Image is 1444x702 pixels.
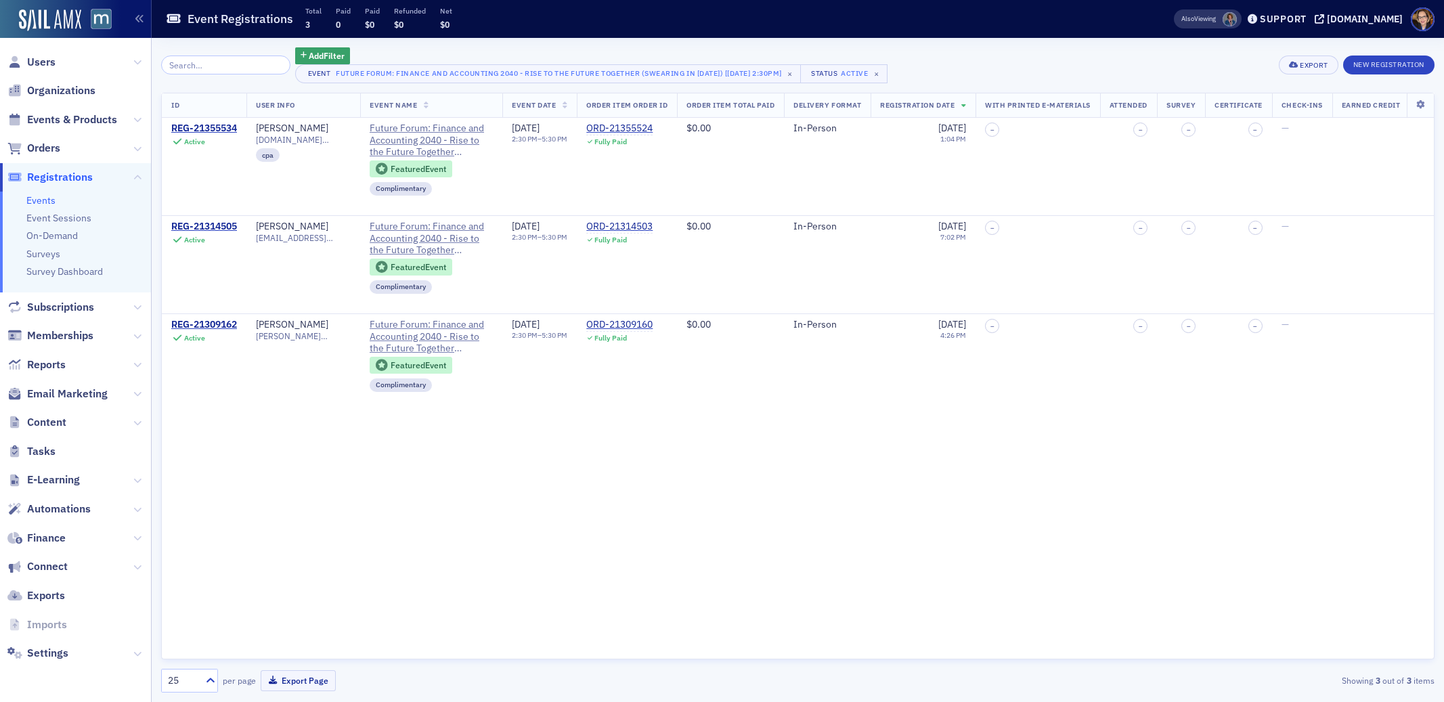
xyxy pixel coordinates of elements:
div: Future Forum: Finance and Accounting 2040 - Rise to the Future Together (Swearing In [DATE]) [[DA... [336,66,782,80]
span: Event Date [512,100,556,110]
div: Complimentary [370,182,432,196]
time: 2:30 PM [512,232,538,242]
span: — [1282,318,1289,330]
span: Events & Products [27,112,117,127]
div: Featured Event [370,259,452,276]
span: Finance [27,531,66,546]
span: [DOMAIN_NAME][EMAIL_ADDRESS][PERSON_NAME][DOMAIN_NAME] [256,135,351,145]
a: View Homepage [81,9,112,32]
button: AddFilter [295,47,351,64]
div: Complimentary [370,280,432,294]
span: Organizations [27,83,95,98]
span: $0.00 [686,122,711,134]
label: per page [223,674,256,686]
span: – [1253,322,1257,330]
span: Viewing [1181,14,1216,24]
div: Featured Event [391,361,446,369]
div: Complimentary [370,378,432,392]
span: Orders [27,141,60,156]
span: $0.00 [686,220,711,232]
p: Paid [336,6,351,16]
img: SailAMX [91,9,112,30]
time: 2:30 PM [512,134,538,144]
span: Imports [27,617,67,632]
div: Featured Event [391,165,446,173]
span: [DATE] [512,122,540,134]
a: Event Sessions [26,212,91,224]
span: Add Filter [309,49,345,62]
span: 0 [336,19,341,30]
a: ORD-21314503 [586,221,653,233]
span: × [784,68,796,80]
div: Fully Paid [594,137,627,146]
div: Status [810,69,839,78]
a: REG-21309162 [171,319,237,331]
time: 4:26 PM [940,330,966,340]
p: Paid [365,6,380,16]
a: Email Marketing [7,387,108,401]
a: REG-21355534 [171,123,237,135]
p: Net [440,6,452,16]
time: 5:30 PM [542,134,567,144]
button: [DOMAIN_NAME] [1315,14,1407,24]
input: Search… [161,56,290,74]
span: Content [27,415,66,430]
span: Settings [27,646,68,661]
div: cpa [256,148,280,162]
strong: 3 [1373,674,1382,686]
div: Featured Event [370,160,452,177]
span: [PERSON_NAME][EMAIL_ADDRESS][DOMAIN_NAME] [256,331,351,341]
span: [DATE] [512,220,540,232]
span: Chris Dougherty [1223,12,1237,26]
div: – [512,233,567,242]
a: Registrations [7,170,93,185]
span: – [990,322,994,330]
div: Showing out of items [1020,674,1435,686]
div: Active [184,236,205,244]
span: [EMAIL_ADDRESS][PERSON_NAME][DOMAIN_NAME] [256,233,351,243]
a: Future Forum: Finance and Accounting 2040 - Rise to the Future Together (Swearing In [DATE]) [370,123,493,158]
div: Fully Paid [594,334,627,343]
img: SailAMX [19,9,81,31]
span: – [1253,224,1257,232]
a: Finance [7,531,66,546]
button: StatusActive× [800,64,888,83]
span: – [1139,224,1143,232]
div: In-Person [793,221,861,233]
a: Tasks [7,444,56,459]
a: Reports [7,357,66,372]
span: $0 [440,19,450,30]
a: Users [7,55,56,70]
a: [PERSON_NAME] [256,319,328,331]
a: E-Learning [7,473,80,487]
a: Surveys [26,248,60,260]
span: – [1187,126,1191,134]
a: ORD-21355524 [586,123,653,135]
div: Event [305,69,334,78]
a: [PERSON_NAME] [256,221,328,233]
a: Future Forum: Finance and Accounting 2040 - Rise to the Future Together (Swearing In [DATE]) [370,221,493,257]
div: – [512,135,567,144]
time: 7:02 PM [940,232,966,242]
span: Future Forum: Finance and Accounting 2040 - Rise to the Future Together (Swearing In 2025) [370,319,493,355]
span: Profile [1411,7,1435,31]
span: Connect [27,559,68,574]
span: Registrations [27,170,93,185]
div: Active [184,137,205,146]
span: Attended [1110,100,1147,110]
a: Content [7,415,66,430]
button: New Registration [1343,56,1435,74]
button: Export Page [261,670,336,691]
span: Registration Date [880,100,955,110]
span: – [1187,224,1191,232]
span: Memberships [27,328,93,343]
button: Export [1279,56,1338,74]
a: Survey Dashboard [26,265,103,278]
span: – [1139,126,1143,134]
span: Subscriptions [27,300,94,315]
div: Also [1181,14,1194,23]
